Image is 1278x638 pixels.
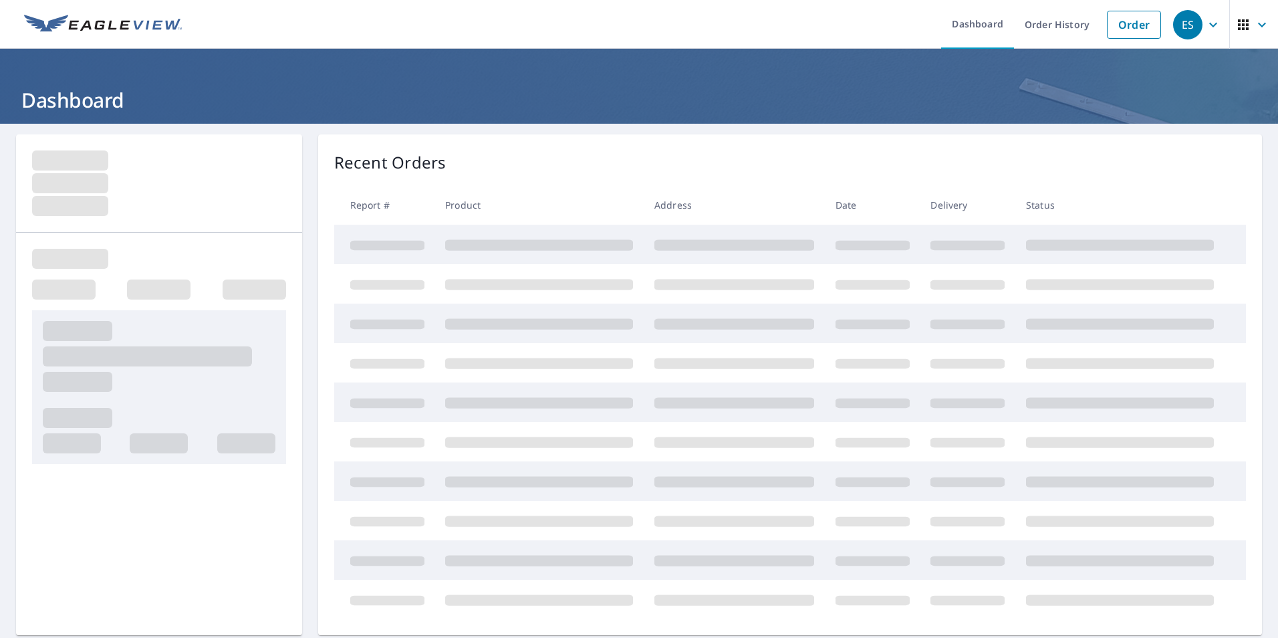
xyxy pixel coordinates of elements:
th: Report # [334,185,435,225]
p: Recent Orders [334,150,446,175]
th: Address [644,185,825,225]
th: Date [825,185,920,225]
img: EV Logo [24,15,182,35]
th: Status [1015,185,1225,225]
h1: Dashboard [16,86,1262,114]
th: Product [434,185,644,225]
th: Delivery [920,185,1015,225]
div: ES [1173,10,1202,39]
a: Order [1107,11,1161,39]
